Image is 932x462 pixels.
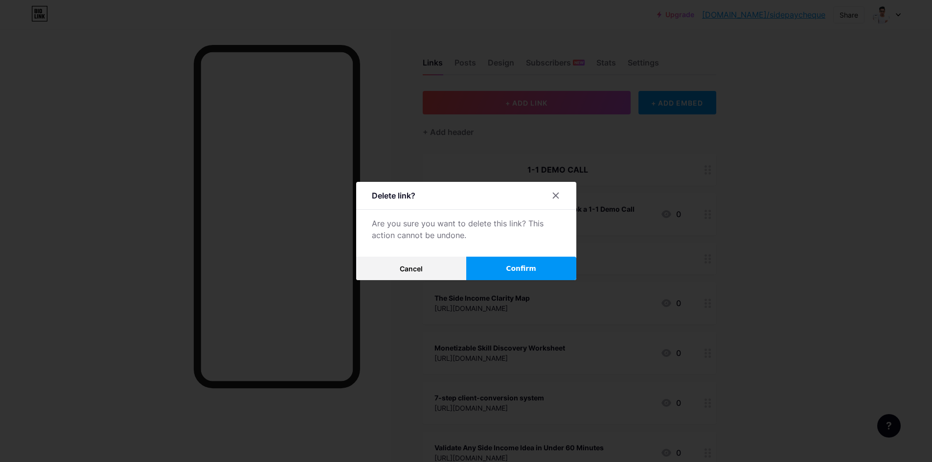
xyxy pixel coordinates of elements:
button: Cancel [356,257,466,280]
div: Are you sure you want to delete this link? This action cannot be undone. [372,218,561,241]
div: Delete link? [372,190,415,201]
span: Confirm [506,264,536,274]
button: Confirm [466,257,576,280]
span: Cancel [400,264,423,273]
